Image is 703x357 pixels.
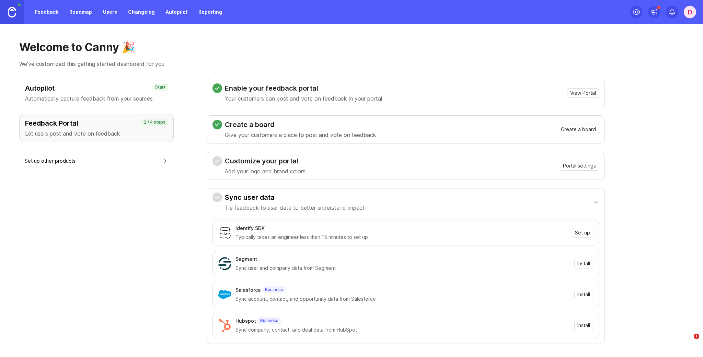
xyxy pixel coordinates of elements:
[25,83,168,93] h3: Autopilot
[225,193,365,202] h3: Sync user data
[218,226,231,239] img: Identify SDK
[194,6,226,18] a: Reporting
[19,60,684,68] p: We've customized this getting started dashboard for you
[265,287,283,292] p: Business
[124,6,159,18] a: Changelog
[25,94,168,103] p: Automatically capture feedback from your sources
[574,321,593,330] button: Install
[19,41,684,54] h1: Welcome to Canny 🎉
[567,88,599,98] button: View Portal
[563,162,596,169] span: Portal settings
[25,129,168,138] p: Let users post and vote on feedback
[577,291,590,298] span: Install
[225,204,365,212] p: Tie feedback to user data to better understand impact
[144,119,165,125] p: 2 / 4 steps
[218,319,231,332] img: Hubspot
[694,334,699,339] span: 1
[225,94,382,103] p: Your customers can post and vote on feedback in your portal
[155,84,165,90] p: Start
[225,83,382,93] h3: Enable your feedback portal
[235,233,568,241] div: Typically takes an engineer less than 15 minutes to set up
[99,6,121,18] a: Users
[19,79,174,107] button: AutopilotAutomatically capture feedback from your sourcesStart
[225,156,306,166] h3: Customize your portal
[574,290,593,299] button: Install
[574,259,593,268] button: Install
[212,188,599,216] button: Sync user dataTie feedback to user data to better understand impact
[684,6,696,18] button: D
[235,286,261,294] div: Salesforce
[235,317,256,325] div: Hubspot
[218,288,231,301] img: Salesforce
[680,334,696,350] iframe: Intercom live chat
[162,6,192,18] a: Autopilot
[235,295,570,303] div: Sync account, contact, and opportunity data from Salesforce
[212,216,599,344] div: Sync user dataTie feedback to user data to better understand impact
[19,114,174,142] button: Feedback PortalLet users post and vote on feedback2 / 4 steps
[561,126,596,133] span: Create a board
[8,7,16,18] img: Canny Home
[31,6,62,18] a: Feedback
[558,125,599,134] button: Create a board
[225,120,376,129] h3: Create a board
[25,153,168,169] button: Set up other products
[572,228,593,238] button: Set up
[65,6,96,18] a: Roadmap
[225,167,306,175] p: Add your logo and brand colors
[577,322,590,329] span: Install
[225,131,376,139] p: Give your customers a place to post and vote on feedback
[260,318,278,323] p: Business
[577,260,590,267] span: Install
[218,257,231,270] img: Segment
[235,326,570,334] div: Sync company, contact, and deal data from HubSpot
[235,255,257,263] div: Segment
[235,264,570,272] div: Sync user and company data from Segment
[560,161,599,171] button: Portal settings
[25,118,168,128] h3: Feedback Portal
[235,224,265,232] div: Identify SDK
[570,90,596,96] span: View Portal
[575,229,590,236] span: Set up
